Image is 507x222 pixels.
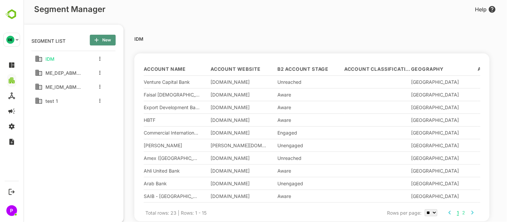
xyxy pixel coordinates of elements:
[388,193,444,199] div: [GEOGRAPHIC_DATA]
[254,130,310,136] div: Engaged
[452,5,473,13] div: Help
[388,155,444,161] div: [GEOGRAPHIC_DATA]
[433,208,436,217] button: 1
[254,181,310,186] div: Unengaged
[120,143,176,148] div: [PERSON_NAME]
[254,193,310,199] div: Aware
[388,181,444,186] div: [GEOGRAPHIC_DATA]
[254,104,310,110] div: Aware
[254,117,310,123] div: Aware
[187,117,243,123] div: [DOMAIN_NAME]
[187,92,243,97] div: [DOMAIN_NAME]
[120,168,176,174] div: Ahli United Bank
[6,205,17,216] div: P
[388,130,444,136] div: [GEOGRAPHIC_DATA]
[388,117,444,123] div: [GEOGRAPHIC_DATA]
[120,92,176,97] div: Faisal [DEMOGRAPHIC_DATA] Bank of Egypt
[19,56,31,62] span: IDM
[254,67,305,71] span: B2 Account Stage
[7,187,16,196] button: Logout
[187,79,243,85] div: [DOMAIN_NAME]
[120,155,176,161] div: Amex ([GEOGRAPHIC_DATA]) B.S.C.
[120,117,176,123] div: HBTF
[388,67,420,71] span: Geography
[111,37,120,41] p: IDM
[187,104,243,110] div: [DOMAIN_NAME]
[6,36,14,44] div: DE
[67,35,92,45] button: New
[3,8,20,21] img: BambooboxLogoMark.f1c84d78b4c51b1a7b5f700c9845e183.svg
[72,36,87,44] span: New
[120,104,176,110] div: Export Development Bank of Egypt ([GEOGRAPHIC_DATA])
[187,168,243,174] div: [DOMAIN_NAME]
[75,84,78,90] button: more actions
[120,130,176,136] div: Commercial International Bank
[254,92,310,97] div: Aware
[187,193,243,199] div: [DOMAIN_NAME]
[19,84,58,90] span: ME_IDM_ABM_ALL_Audieance
[438,208,442,217] button: 2
[254,79,310,85] div: Unreached
[187,143,243,148] div: [PERSON_NAME][DOMAIN_NAME]
[19,98,34,104] span: test 1
[254,143,310,148] div: Unengaged
[19,70,58,76] span: ME_DEP_ABM_ALL_Audieance
[120,67,162,71] span: Account Name
[254,155,310,161] div: Unreached
[187,155,243,161] div: [DOMAIN_NAME]
[187,181,243,186] div: [DOMAIN_NAME]
[321,67,388,71] span: Account Classification
[388,92,444,97] div: [GEOGRAPHIC_DATA]
[8,35,42,45] p: SEGMENT LIST
[122,206,183,220] div: Total rows: 23 | Rows: 1 - 15
[388,104,444,110] div: [GEOGRAPHIC_DATA]
[388,79,444,85] div: [GEOGRAPHIC_DATA]
[75,98,78,104] button: more actions
[187,67,237,71] span: Account Website
[120,181,176,186] div: Arab Bank
[388,168,444,174] div: [GEOGRAPHIC_DATA]
[75,56,78,62] button: more actions
[254,168,310,174] div: Aware
[364,210,398,216] span: Rows per page:
[75,70,78,76] button: more actions
[120,79,176,85] div: Venture Capital Bank
[120,193,176,199] div: SAIB - [GEOGRAPHIC_DATA]
[388,143,444,148] div: [GEOGRAPHIC_DATA]
[455,67,501,71] span: Account Region
[187,130,243,136] div: [DOMAIN_NAME]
